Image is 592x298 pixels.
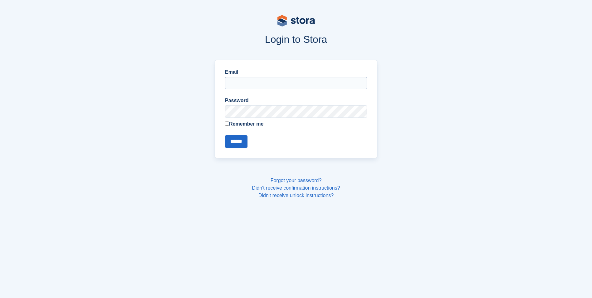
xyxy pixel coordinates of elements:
[96,34,497,45] h1: Login to Stora
[258,193,334,198] a: Didn't receive unlock instructions?
[277,15,315,27] img: stora-logo-53a41332b3708ae10de48c4981b4e9114cc0af31d8433b30ea865607fb682f29.svg
[271,178,322,183] a: Forgot your password?
[225,122,229,126] input: Remember me
[225,120,367,128] label: Remember me
[225,68,367,76] label: Email
[225,97,367,104] label: Password
[252,185,340,191] a: Didn't receive confirmation instructions?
